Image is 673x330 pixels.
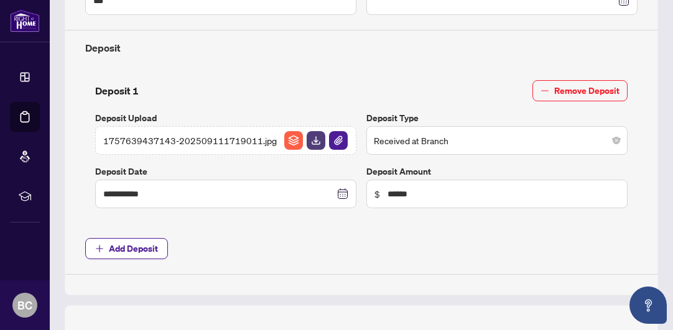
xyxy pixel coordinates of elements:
[366,165,628,178] label: Deposit Amount
[554,81,620,101] span: Remove Deposit
[95,83,139,98] h4: Deposit 1
[613,137,620,144] span: close-circle
[85,238,168,259] button: Add Deposit
[103,134,277,147] span: 1757639437143-202509111719011.jpg
[374,187,380,201] span: $
[95,244,104,253] span: plus
[95,111,356,125] label: Deposit Upload
[10,9,40,32] img: logo
[629,286,667,324] button: Open asap
[328,131,348,150] button: File Attachement
[17,296,32,314] span: BC
[306,131,326,150] button: File Download
[541,86,549,95] span: minus
[307,131,325,150] img: File Download
[366,111,628,125] label: Deposit Type
[109,239,158,259] span: Add Deposit
[95,165,356,178] label: Deposit Date
[85,40,638,55] h4: Deposit
[284,131,303,150] img: File Archive
[95,126,356,155] span: 1757639437143-202509111719011.jpgFile ArchiveFile DownloadFile Attachement
[532,80,628,101] button: Remove Deposit
[329,131,348,150] img: File Attachement
[374,129,620,152] span: Received at Branch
